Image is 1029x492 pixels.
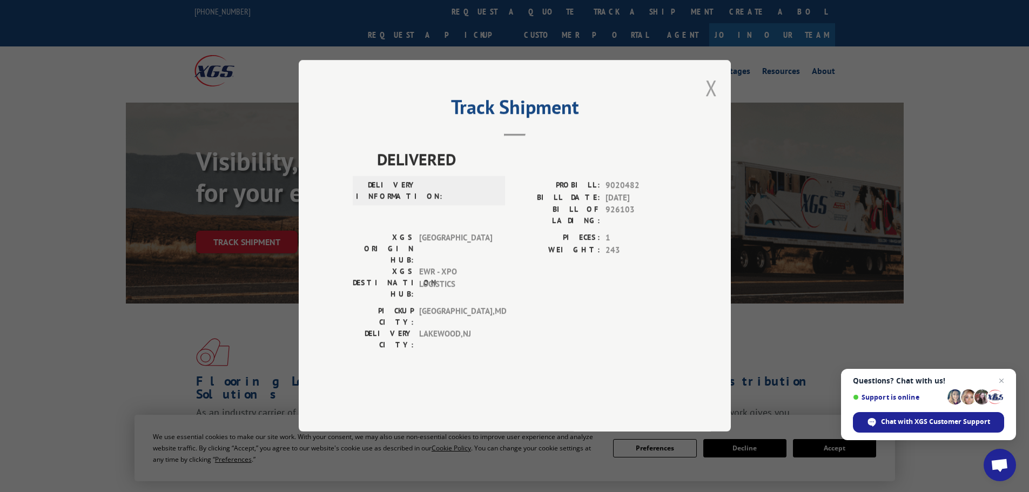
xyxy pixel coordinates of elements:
[353,232,414,266] label: XGS ORIGIN HUB:
[853,393,944,401] span: Support is online
[853,412,1004,433] div: Chat with XGS Customer Support
[881,417,990,427] span: Chat with XGS Customer Support
[515,192,600,204] label: BILL DATE:
[995,374,1008,387] span: Close chat
[606,180,677,192] span: 9020482
[606,204,677,227] span: 926103
[419,266,492,300] span: EWR - XPO LOGISTICS
[515,204,600,227] label: BILL OF LADING:
[419,328,492,351] span: LAKEWOOD , NJ
[419,306,492,328] span: [GEOGRAPHIC_DATA] , MD
[353,328,414,351] label: DELIVERY CITY:
[853,376,1004,385] span: Questions? Chat with us!
[606,232,677,245] span: 1
[705,73,717,102] button: Close modal
[353,99,677,120] h2: Track Shipment
[353,306,414,328] label: PICKUP CITY:
[377,147,677,172] span: DELIVERED
[353,266,414,300] label: XGS DESTINATION HUB:
[606,244,677,257] span: 243
[606,192,677,204] span: [DATE]
[515,244,600,257] label: WEIGHT:
[515,180,600,192] label: PROBILL:
[419,232,492,266] span: [GEOGRAPHIC_DATA]
[984,449,1016,481] div: Open chat
[356,180,417,203] label: DELIVERY INFORMATION:
[515,232,600,245] label: PIECES:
